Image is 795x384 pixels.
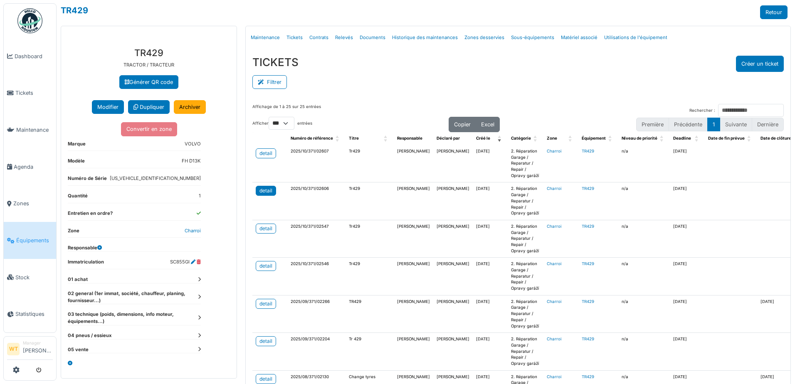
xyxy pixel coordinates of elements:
[547,374,561,379] a: Charroi
[547,299,561,304] a: Charroi
[394,333,433,370] td: [PERSON_NAME]
[511,136,531,140] span: Catégorie
[433,220,473,257] td: [PERSON_NAME]
[582,149,594,153] a: TR429
[174,100,206,114] a: Archiver
[16,126,53,134] span: Maintenance
[15,89,53,97] span: Tickets
[4,75,56,112] a: Tickets
[287,258,346,295] td: 2025/10/371/02546
[508,258,543,295] td: 2. Réparation Garage / Reparatur / Repair / Opravy garáží
[508,333,543,370] td: 2. Réparation Garage / Reparatur / Repair / Opravy garáží
[547,136,557,140] span: Zone
[670,333,705,370] td: [DATE]
[199,192,201,199] dd: 1
[68,258,104,269] dt: Immatriculation
[473,220,508,257] td: [DATE]
[618,295,670,332] td: n/a
[68,62,230,69] p: TRACTOR / TRACTEUR
[15,310,53,318] span: Statistiques
[473,295,508,332] td: [DATE]
[61,5,88,15] a: TR429
[92,100,124,114] button: Modifier
[708,136,745,140] span: Date de fin prévue
[636,118,784,131] nav: pagination
[259,187,272,194] div: detail
[473,258,508,295] td: [DATE]
[256,299,276,309] a: detail
[498,132,503,145] span: Créé le: Activate to remove sorting
[618,145,670,182] td: n/a
[582,261,594,266] a: TR429
[622,136,657,140] span: Niveau de priorité
[256,148,276,158] a: detail
[4,296,56,333] a: Statistiques
[259,150,272,157] div: detail
[68,276,201,283] dt: 01 achat
[582,224,594,229] a: TR429
[582,374,594,379] a: TR429
[394,145,433,182] td: [PERSON_NAME]
[433,145,473,182] td: [PERSON_NAME]
[449,117,476,132] button: Copier
[16,236,53,244] span: Équipements
[582,136,606,140] span: Équipement
[68,47,230,58] h3: TR429
[601,28,671,47] a: Utilisations de l'équipement
[670,182,705,220] td: [DATE]
[4,38,56,75] a: Dashboard
[68,192,88,203] dt: Quantité
[256,224,276,234] a: detail
[695,132,700,145] span: Deadline: Activate to sort
[68,346,201,353] dt: 05 vente
[128,100,170,114] a: Dupliquer
[68,140,86,151] dt: Marque
[547,337,561,341] a: Charroi
[508,28,558,47] a: Sous-équipements
[287,182,346,220] td: 2025/10/371/02606
[332,28,356,47] a: Relevés
[17,8,42,33] img: Badge_color-CXgf-gQk.svg
[508,295,543,332] td: 2. Réparation Garage / Reparatur / Repair / Opravy garáží
[13,199,53,207] span: Zones
[68,175,107,185] dt: Numéro de Série
[394,295,433,332] td: [PERSON_NAME]
[760,5,788,19] a: Retour
[476,136,490,140] span: Créé le
[185,228,201,234] a: Charroi
[476,117,500,132] button: Excel
[252,104,321,117] div: Affichage de 1 à 25 sur 25 entrées
[291,136,333,140] span: Numéro de référence
[287,295,346,332] td: 2025/09/371/02266
[4,185,56,222] a: Zones
[346,220,394,257] td: Tr429
[461,28,508,47] a: Zones desservies
[259,375,272,383] div: detail
[394,182,433,220] td: [PERSON_NAME]
[394,258,433,295] td: [PERSON_NAME]
[533,132,538,145] span: Catégorie: Activate to sort
[707,118,720,131] button: 1
[473,333,508,370] td: [DATE]
[23,340,53,346] div: Manager
[384,132,389,145] span: Titre: Activate to sort
[618,182,670,220] td: n/a
[760,136,791,140] span: Date de clôture
[547,224,561,229] a: Charroi
[119,75,178,89] a: Générer QR code
[185,140,201,148] dd: VOLVO
[259,300,272,308] div: detail
[473,182,508,220] td: [DATE]
[568,132,573,145] span: Zone: Activate to sort
[582,299,594,304] a: TR429
[4,111,56,148] a: Maintenance
[336,132,341,145] span: Numéro de référence: Activate to sort
[7,343,20,355] li: WT
[256,261,276,271] a: detail
[68,311,201,325] dt: 03 technique (poids, dimensions, info moteur, équipements...)
[287,220,346,257] td: 2025/10/371/02547
[547,186,561,191] a: Charroi
[259,337,272,345] div: detail
[618,333,670,370] td: n/a
[23,340,53,358] li: [PERSON_NAME]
